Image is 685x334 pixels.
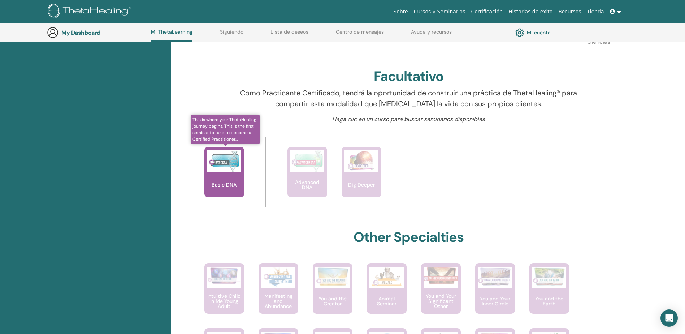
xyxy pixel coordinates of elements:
[660,309,678,327] div: Open Intercom Messenger
[457,27,487,58] p: Maestro
[313,263,352,328] a: You and the Creator You and the Creator
[342,147,381,212] a: Dig Deeper Dig Deeper
[345,182,378,187] p: Dig Deeper
[475,263,515,328] a: You and Your Inner Circle You and Your Inner Circle
[421,263,461,328] a: You and Your Significant Other You and Your Significant Other
[336,29,384,40] a: Centro de mensajes
[151,29,192,42] a: Mi ThetaLearning
[259,294,298,309] p: Manifesting and Abundance
[209,182,239,187] p: Basic DNA
[584,27,614,58] p: Certificado de Ciencias
[261,267,295,288] img: Manifesting and Abundance
[315,267,350,287] img: You and the Creator
[207,267,241,284] img: Intuitive Child In Me Young Adult
[270,29,308,40] a: Lista de deseos
[259,263,298,328] a: Manifesting and Abundance Manifesting and Abundance
[203,27,234,58] p: Facultativo
[475,296,515,306] p: You and Your Inner Circle
[468,5,506,18] a: Certificación
[236,115,581,124] p: Haga clic en un curso para buscar seminarios disponibles
[390,5,411,18] a: Sobre
[369,267,404,288] img: Animal Seminar
[47,27,58,38] img: generic-user-icon.jpg
[344,150,378,172] img: Dig Deeper
[313,296,352,306] p: You and the Creator
[220,29,243,40] a: Siguiendo
[411,29,452,40] a: Ayuda y recursos
[478,267,512,286] img: You and Your Inner Circle
[424,267,458,284] img: You and Your Significant Other
[61,29,134,36] h3: My Dashboard
[204,263,244,328] a: Intuitive Child In Me Young Adult Intuitive Child In Me Young Adult
[515,26,524,39] img: cog.svg
[330,27,360,58] p: Instructor
[411,5,468,18] a: Cursos y Seminarios
[506,5,555,18] a: Historias de éxito
[515,26,551,39] a: Mi cuenta
[48,4,134,20] img: logo.png
[236,87,581,109] p: Como Practicante Certificado, tendrá la oportunidad de construir una práctica de ThetaHealing® pa...
[529,296,569,306] p: You and the Earth
[374,68,443,85] h2: Facultativo
[191,115,260,144] span: This is where your ThetaHealing journey begins. This is the first seminar to take to become a Cer...
[287,180,327,190] p: Advanced DNA
[584,5,607,18] a: Tienda
[555,5,584,18] a: Recursos
[290,150,324,172] img: Advanced DNA
[367,296,407,306] p: Animal Seminar
[529,263,569,328] a: You and the Earth You and the Earth
[367,263,407,328] a: Animal Seminar Animal Seminar
[204,294,244,309] p: Intuitive Child In Me Young Adult
[532,267,566,286] img: You and the Earth
[354,229,464,246] h2: Other Specialties
[421,294,461,309] p: You and Your Significant Other
[287,147,327,212] a: Advanced DNA Advanced DNA
[207,150,241,172] img: Basic DNA
[204,147,244,212] a: This is where your ThetaHealing journey begins. This is the first seminar to take to become a Cer...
